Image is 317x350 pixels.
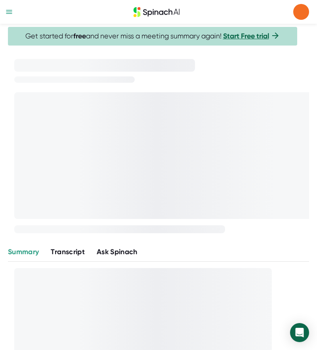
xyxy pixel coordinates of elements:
span: Ask Spinach [97,247,137,256]
span: Summary [8,247,39,256]
b: free [73,32,86,40]
button: Summary [8,247,39,257]
div: Open Intercom Messenger [290,323,309,342]
span: Transcript [51,247,85,256]
button: Ask Spinach [97,247,137,257]
span: Get started for and never miss a meeting summary again! [25,32,280,41]
button: Transcript [51,247,85,257]
a: Start Free trial [223,32,269,40]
